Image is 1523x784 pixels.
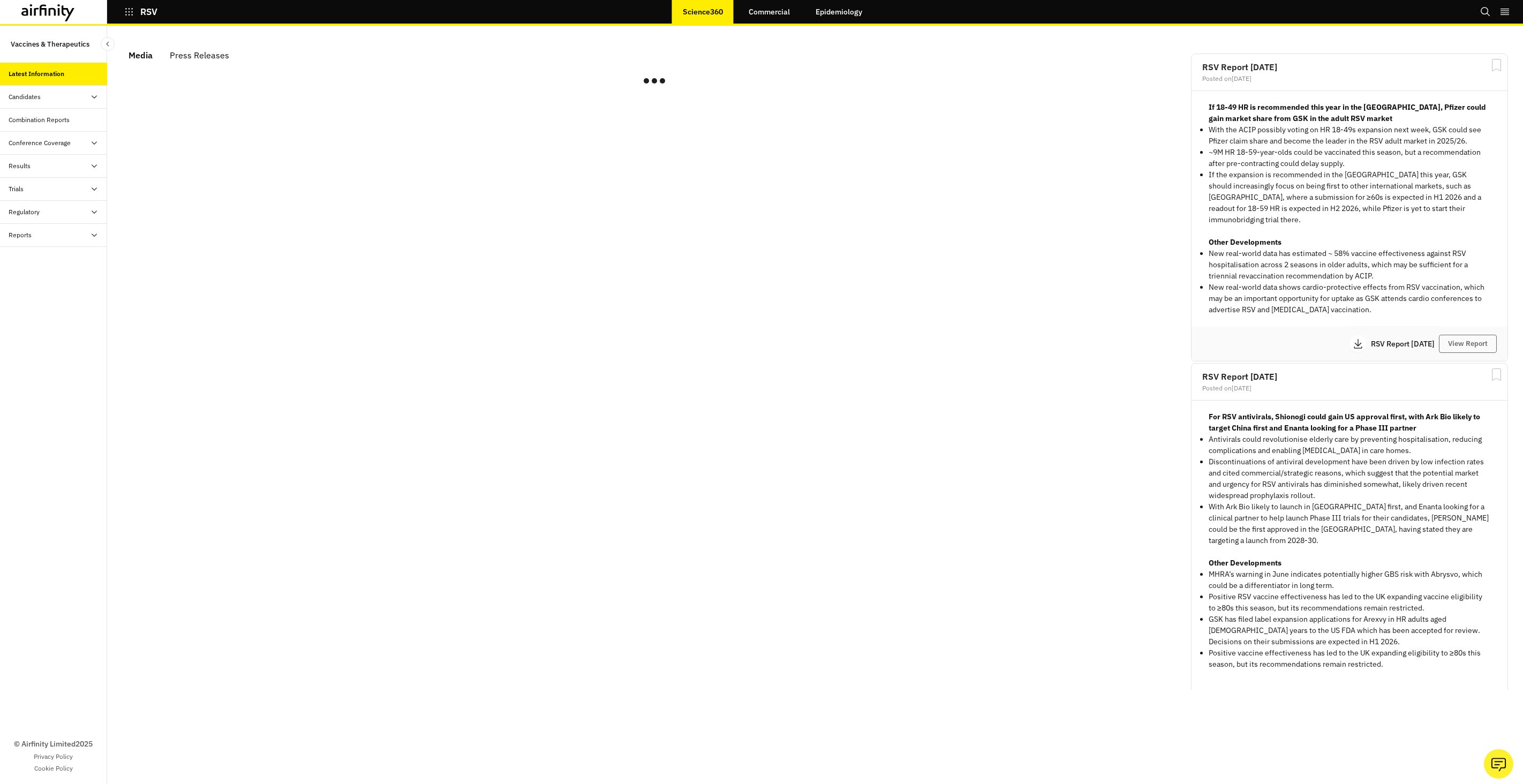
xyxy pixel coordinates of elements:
div: Trials [9,184,24,194]
p: RSV Report [DATE] [1371,340,1439,348]
strong: Other Developments [1209,237,1281,247]
p: ~9M HR 18-59-year-olds could be vaccinated this season, but a recommendation after pre-contractin... [1209,147,1490,169]
h2: RSV Report [DATE] [1202,63,1497,71]
div: grid [1189,47,1510,690]
p: Discontinuations of antiviral development have been driven by low infection rates and cited comme... [1209,456,1490,501]
div: Results [9,161,31,171]
p: If the expansion is recommended in the [GEOGRAPHIC_DATA] this year, GSK should increasingly focus... [1209,169,1490,225]
svg: Bookmark Report [1490,368,1503,381]
p: Antivirals could revolutionise elderly care by preventing hospitalisation, reducing complications... [1209,434,1490,456]
button: View Report [1439,335,1497,353]
svg: Bookmark Report [1490,58,1503,72]
a: Cookie Policy [34,764,73,773]
li: New real-world data shows cardio-protective effects from RSV vaccination, which may be an importa... [1209,282,1490,315]
p: Science360 [683,7,723,16]
p: Vaccines & Therapeutics [11,34,89,54]
div: Media [129,47,153,63]
li: Positive vaccine effectiveness has led to the UK expanding eligibility to ≥80s this season, but i... [1209,647,1490,670]
div: Reports [9,230,32,240]
button: Close Sidebar [101,37,115,51]
div: Posted on [DATE] [1202,76,1497,82]
p: © Airfinity Limited 2025 [14,738,93,750]
li: New real-world data has estimated ~ 58% vaccine effectiveness against RSV hospitalisation across ... [1209,248,1490,282]
strong: For RSV antivirals, Shionogi could gain US approval first, with Ark Bio likely to target China fi... [1209,412,1480,433]
div: Regulatory [9,207,40,217]
li: GSK has filed label expansion applications for Arexvy in HR adults aged [DEMOGRAPHIC_DATA] years ... [1209,614,1490,647]
li: Positive RSV vaccine effectiveness has led to the UK expanding vaccine eligibility to ≥80s this s... [1209,591,1490,614]
div: Press Releases [170,47,229,63]
strong: If 18-49 HR is recommended this year in the [GEOGRAPHIC_DATA], Pfizer could gain market share fro... [1209,102,1486,123]
li: MHRA’s warning in June indicates potentially higher GBS risk with Abrysvo, which could be a diffe... [1209,569,1490,591]
p: RSV [140,7,157,17]
button: RSV [124,3,157,21]
button: Ask our analysts [1484,749,1513,779]
button: Search [1480,3,1491,21]
p: With the ACIP possibly voting on HR 18-49s expansion next week, GSK could see Pfizer claim share ... [1209,124,1490,147]
h2: RSV Report [DATE] [1202,372,1497,381]
strong: Other Developments [1209,558,1281,568]
div: Conference Coverage [9,138,71,148]
a: Privacy Policy [34,752,73,762]
div: Posted on [DATE] [1202,385,1497,391]
div: Candidates [9,92,41,102]
div: Latest Information [9,69,64,79]
div: Combination Reports [9,115,70,125]
p: With Ark Bio likely to launch in [GEOGRAPHIC_DATA] first, and Enanta looking for a clinical partn... [1209,501,1490,546]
